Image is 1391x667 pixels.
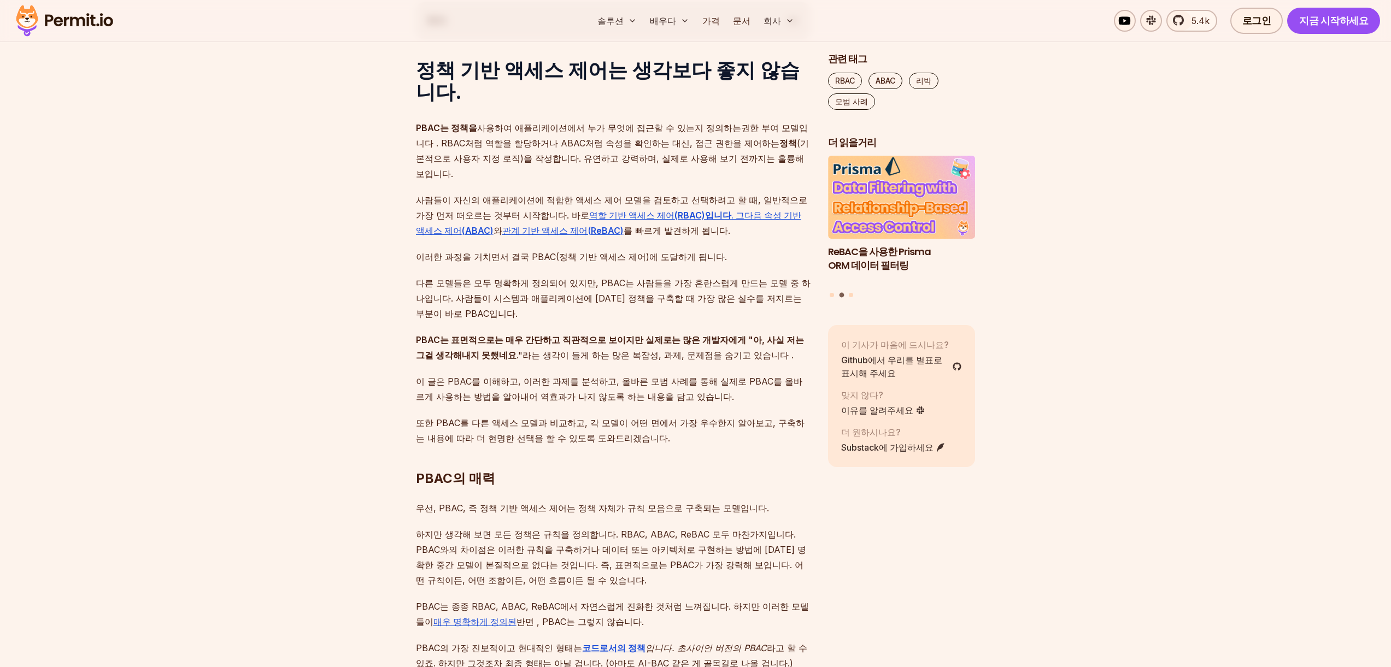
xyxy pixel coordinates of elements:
font: 더 읽을거리 [828,135,876,149]
div: 게시물 [828,156,976,299]
font: 사람들이 자신의 애플리케이션에 적합한 액세스 제어 모델을 검토하고 선택하려고 할 때, 일반적으로 가장 먼저 떠오르는 것부터 시작합니다. 바로 [416,194,807,221]
font: 리박 [916,76,931,85]
a: 관계 기반 액세스 제어( [502,225,591,236]
font: 하지만 생각해 보면 모든 정책은 규칙을 정의합니다. RBAC, ABAC, ReBAC 모두 마찬가지입니다. PBAC와의 차이점은 이러한 규칙을 구축하거나 데이터 또는 아키텍처로... [416,529,806,586]
button: 솔루션 [593,10,641,32]
a: 매우 명확하게 정의된 [433,616,517,627]
font: 배우다 [650,15,676,26]
font: 를 빠르게 발견하게 됩니다 [624,225,728,236]
a: Github에서 우리를 별표로 표시해 주세요 [841,353,962,380]
font: 솔루션 [597,15,624,26]
font: 5.4k [1192,15,1210,26]
font: 모범 사례 [835,97,868,106]
img: 허가 로고 [11,2,118,39]
a: RBAC [828,73,862,89]
a: 리박 [909,73,938,89]
font: PBAC는 표면적으로는 매우 간단하고 직관적으로 보이지만 실제로는 많은 개발자에게 "아, 사실 저는 그걸 생각해내지 못했네요 [416,334,804,361]
font: (기본적으로 사용자 지정 로직)을 작성합니다. 유연하고 강력하며, 실제로 사용해 보기 전까지는 훌륭해 보입니다. [416,138,809,179]
font: 이러한 과정을 거치면서 결국 PBAC(정책 기반 액세스 제어)에 도달하게 됩니다. [416,251,727,262]
a: 가격 [698,10,724,32]
font: . [728,225,730,236]
font: PBAC의 가장 진보적이고 현대적인 형태는 [416,642,582,653]
a: 로그인 [1230,8,1283,34]
button: 슬라이드 3으로 이동 [849,293,853,297]
a: 모범 사례 [828,93,875,110]
a: ReBAC) [591,225,624,236]
a: (RBAC)입니다 [674,210,731,221]
a: 문서 [729,10,755,32]
font: 맞지 않다? [841,389,883,400]
font: 정책 기반 액세스 제어는 생각보다 좋지 않습니다. [416,58,800,104]
a: Substack에 가입하세요 [841,441,946,454]
font: PBAC는 정책을 [416,122,477,133]
a: 5.4k [1166,10,1217,32]
font: ​​정책 [779,138,797,149]
font: 더 원하시나요? [841,427,901,438]
a: ABAC [868,73,902,89]
button: 회사 [759,10,799,32]
li: 3개 중 2개 [828,156,976,286]
font: 입니다. 초사이언 버전의 PBAC [645,642,767,653]
font: ." [517,350,523,361]
a: (ABAC) [462,225,494,236]
font: 이 기사가 마음에 드시나요? [841,339,949,350]
font: 로그인 [1242,14,1271,27]
a: . 그다음 속성 기반 액세스 제어 [416,210,801,236]
font: 라는 생각이 들게 하는 많은 복잡성, 과제, 문제점을 숨기고 있습니다 . [523,350,794,361]
font: 다른 모델들은 모두 명확하게 정의되어 있지만, PBAC는 사람들을 가장 혼란스럽게 만드는 모델 중 하나입니다. 사람들이 시스템과 애플리케이션에 [DATE] 정책을 구축할 때 ... [416,278,811,319]
a: 코드로서의 정책 [582,642,645,653]
font: 또한 PBAC를 다른 액세스 모델과 비교하고, 각 모델이 어떤 면에서 가장 우수한지 알아보고, 구축하는 내용에 따라 더 현명한 선택을 할 수 있도록 도와드리겠습니다. [416,417,805,444]
button: 슬라이드 1로 이동 [830,293,834,297]
font: 가격 [702,15,720,26]
a: 지금 시작하세요 [1287,8,1380,34]
font: PBAC의 매력 [416,470,495,486]
img: ReBAC을 사용한 Prisma ORM 데이터 필터링 [828,156,976,239]
font: 우선, PBAC, 즉 정책 기반 액세스 제어는 정책 자체가 규칙 모음으로 구축되는 모델입니다. [416,503,769,513]
button: 슬라이드 2로 이동 [839,293,844,298]
button: 배우다 [645,10,694,32]
font: 관련 태그 [828,52,867,66]
font: 이 글은 PBAC를 이해하고, 이러한 과제를 분석하고, 올바른 모범 사례를 통해 실제로 PBAC를 올바르게 사용하는 방법을 알아내어 역효과가 나지 않도록 하는 내용을 담고 있... [416,376,802,402]
a: 역할 기반 액세스 제어 [589,210,674,221]
font: 회사 [764,15,781,26]
font: 반면 , PBAC는 그렇지 않습니다. [517,616,644,627]
font: 문서 [733,15,750,26]
font: ABAC [876,76,895,85]
a: ReBAC을 사용한 Prisma ORM 데이터 필터링ReBAC을 사용한 Prisma ORM 데이터 필터링 [828,156,976,286]
font: ReBAC을 사용한 Prisma ORM 데이터 필터링 [828,245,931,272]
a: 이유를 알려주세요 [841,404,925,417]
font: 와 [494,225,502,236]
font: PBAC는 종종 RBAC, ABAC, ReBAC에서 자연스럽게 진화한 것처럼 느껴집니다. 하지만 이러한 모델들이 [416,601,809,627]
font: RBAC [835,76,855,85]
font: 지금 시작하세요 [1299,14,1368,27]
font: 권한 부여 모델입니다 . RBAC처럼 역할을 할당하거나 ABAC처럼 속성을 확인하는 대신, 접근 권한을 제어하는 [416,122,808,149]
font: 사용하여 애플리케이션에서 누가 무엇에 접근할 수 있는지 정의하는 [477,122,741,133]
